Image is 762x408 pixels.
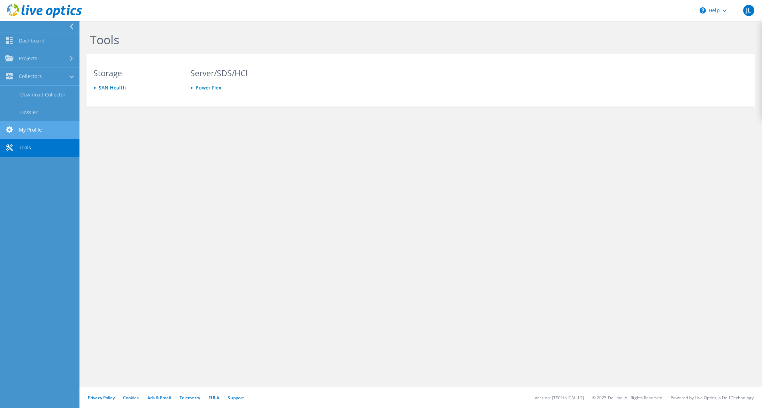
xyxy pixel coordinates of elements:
[208,395,219,401] a: EULA
[93,69,177,77] h3: Storage
[196,84,221,91] a: Power Flex
[88,395,115,401] a: Privacy Policy
[123,395,139,401] a: Cookies
[180,395,200,401] a: Telemetry
[190,69,274,77] h3: Server/SDS/HCI
[671,395,754,401] li: Powered by Live Optics, a Dell Technology
[592,395,662,401] li: © 2025 Dell Inc. All Rights Reserved
[99,84,126,91] a: SAN Health
[228,395,244,401] a: Support
[743,5,754,16] span: JL
[147,395,171,401] a: Ads & Email
[535,395,584,401] li: Version: [TECHNICAL_ID]
[90,32,561,47] h1: Tools
[700,7,706,14] svg: \n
